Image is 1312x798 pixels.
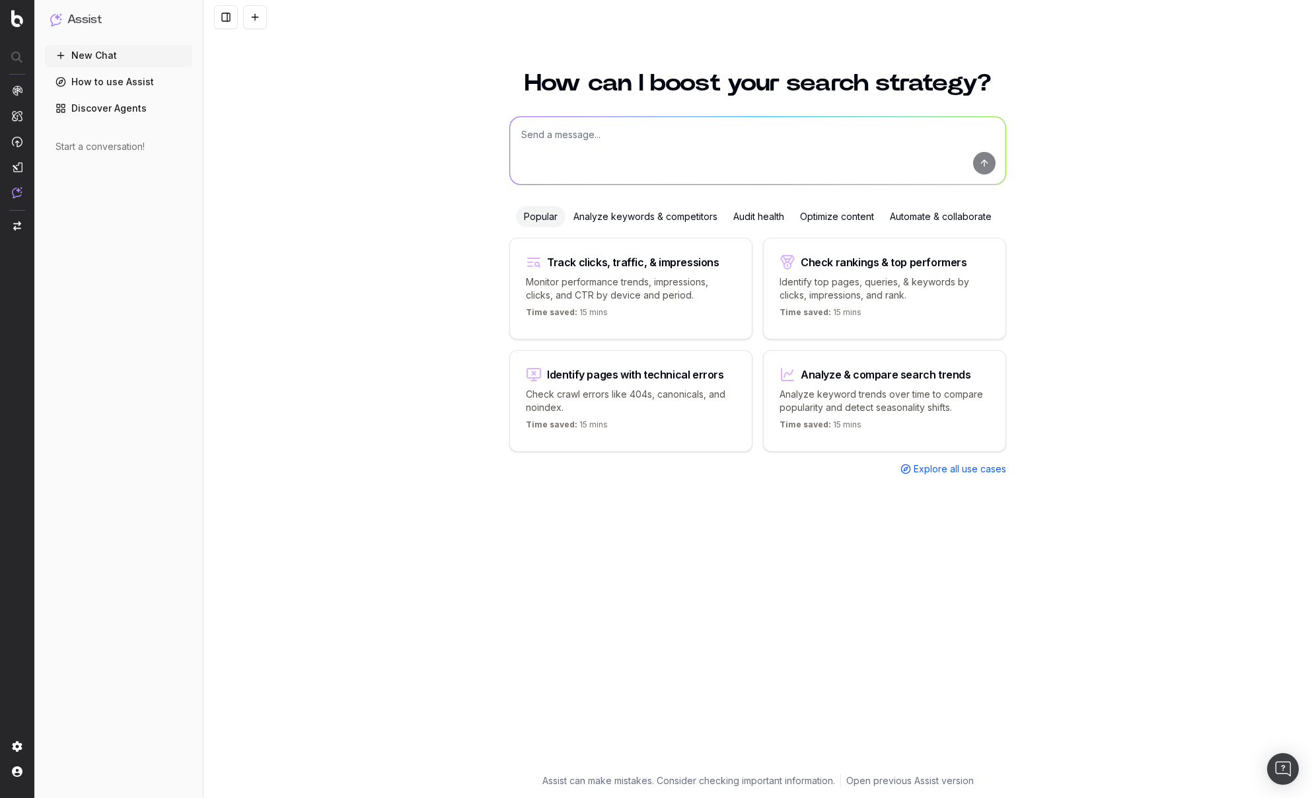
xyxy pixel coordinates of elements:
span: Explore all use cases [914,462,1006,476]
div: Popular [516,206,565,227]
div: Analyze keywords & competitors [565,206,725,227]
div: Analyze & compare search trends [801,369,971,380]
img: Analytics [12,85,22,96]
div: Start a conversation! [55,140,182,153]
img: Activation [12,136,22,147]
button: New Chat [45,45,192,66]
img: Intelligence [12,110,22,122]
button: Assist [50,11,187,29]
a: Explore all use cases [900,462,1006,476]
div: Automate & collaborate [882,206,1000,227]
p: Monitor performance trends, impressions, clicks, and CTR by device and period. [526,275,736,302]
div: Optimize content [792,206,882,227]
div: Track clicks, traffic, & impressions [547,257,719,268]
h1: How can I boost your search strategy? [509,71,1006,95]
div: Audit health [725,206,792,227]
div: Open Intercom Messenger [1267,753,1299,785]
div: Check rankings & top performers [801,257,967,268]
img: My account [12,766,22,777]
h1: Assist [67,11,102,29]
span: Time saved: [526,307,577,317]
p: Identify top pages, queries, & keywords by clicks, impressions, and rank. [780,275,990,302]
a: Open previous Assist version [846,774,974,787]
a: How to use Assist [45,71,192,92]
div: Identify pages with technical errors [547,369,724,380]
img: Assist [50,13,62,26]
p: 15 mins [526,307,608,323]
img: Studio [12,162,22,172]
p: Assist can make mistakes. Consider checking important information. [542,774,835,787]
img: Assist [12,187,22,198]
span: Time saved: [780,307,831,317]
img: Setting [12,741,22,752]
p: 15 mins [780,419,861,435]
span: Time saved: [780,419,831,429]
a: Discover Agents [45,98,192,119]
span: Time saved: [526,419,577,429]
img: Switch project [13,221,21,231]
p: Check crawl errors like 404s, canonicals, and noindex. [526,388,736,414]
img: Botify logo [11,10,23,27]
p: Analyze keyword trends over time to compare popularity and detect seasonality shifts. [780,388,990,414]
p: 15 mins [526,419,608,435]
p: 15 mins [780,307,861,323]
